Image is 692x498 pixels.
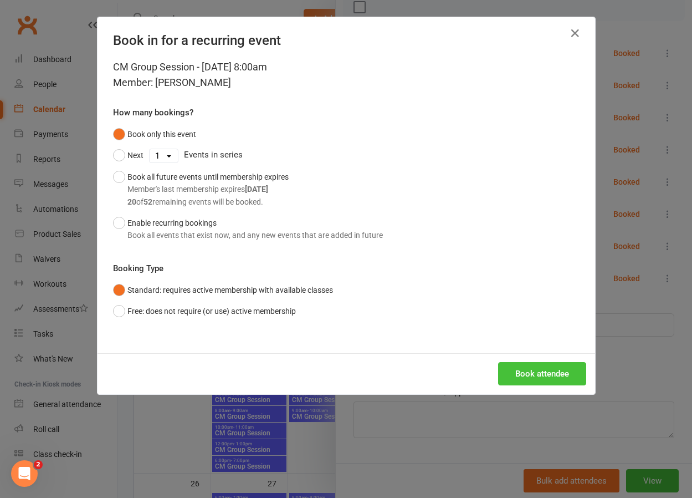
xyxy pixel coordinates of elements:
button: Book only this event [113,124,196,145]
div: Book all future events until membership expires [127,171,289,208]
button: Free: does not require (or use) active membership [113,301,296,322]
button: Close [566,24,584,42]
span: 2 [34,460,43,469]
label: How many bookings? [113,106,193,119]
strong: 52 [143,197,152,206]
div: of remaining events will be booked. [127,196,289,208]
button: Enable recurring bookingsBook all events that exist now, and any new events that are added in future [113,212,383,246]
button: Book attendee [498,362,586,385]
strong: [DATE] [245,185,268,194]
h4: Book in for a recurring event [113,33,580,48]
div: Events in series [113,145,580,166]
strong: 20 [127,197,136,206]
div: Book all events that exist now, and any new events that are added in future [127,229,383,241]
button: Book all future events until membership expiresMember's last membership expires[DATE]20of52remain... [113,166,289,212]
label: Booking Type [113,262,163,275]
div: CM Group Session - [DATE] 8:00am Member: [PERSON_NAME] [113,59,580,90]
iframe: Intercom live chat [11,460,38,487]
div: Member's last membership expires [127,183,289,195]
button: Standard: requires active membership with available classes [113,280,333,301]
button: Next [113,145,143,166]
